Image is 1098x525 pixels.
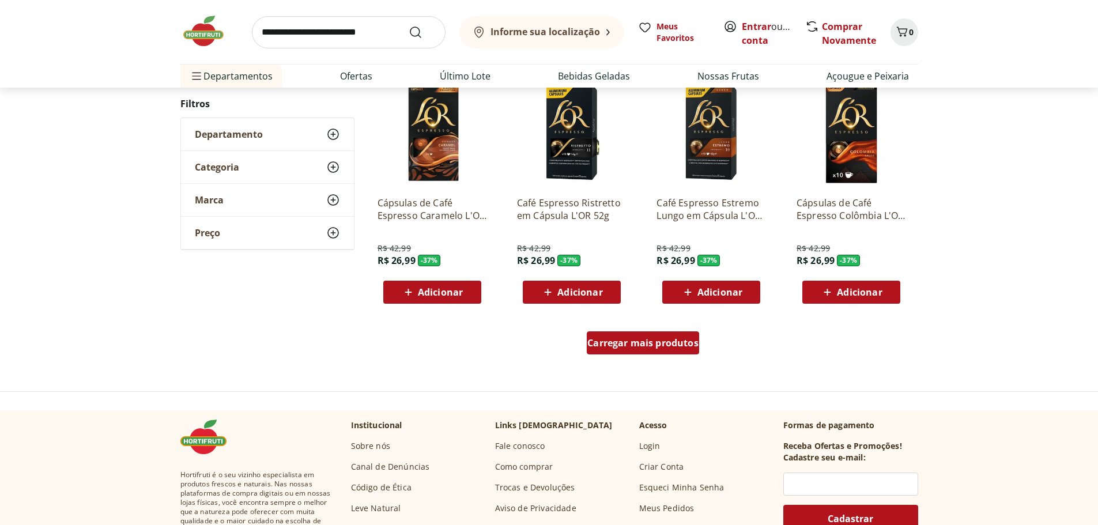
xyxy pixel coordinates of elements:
[383,281,481,304] button: Adicionar
[195,161,239,173] span: Categoria
[418,288,463,297] span: Adicionar
[252,16,446,48] input: search
[181,184,354,216] button: Marca
[656,21,710,44] span: Meus Favoritos
[742,20,793,47] span: ou
[517,243,550,254] span: R$ 42,99
[802,281,900,304] button: Adicionar
[742,20,805,47] a: Criar conta
[697,69,759,83] a: Nossas Frutas
[783,420,918,431] p: Formas de pagamento
[656,197,766,222] a: Café Espresso Estremo Lungo em Cápsula L'OR 52g
[418,255,441,266] span: - 37 %
[181,118,354,150] button: Departamento
[656,254,695,267] span: R$ 26,99
[378,254,416,267] span: R$ 26,99
[195,129,263,140] span: Departamento
[409,25,436,39] button: Submit Search
[495,503,576,514] a: Aviso de Privacidade
[697,288,742,297] span: Adicionar
[697,255,720,266] span: - 37 %
[517,254,555,267] span: R$ 26,99
[638,21,710,44] a: Meus Favoritos
[459,16,624,48] button: Informe sua localização
[495,482,575,493] a: Trocas e Devoluções
[517,78,627,187] img: Café Espresso Ristretto em Cápsula L'OR 52g
[495,461,553,473] a: Como comprar
[557,255,580,266] span: - 37 %
[797,243,830,254] span: R$ 42,99
[656,78,766,187] img: Café Espresso Estremo Lungo em Cápsula L'OR 52g
[523,281,621,304] button: Adicionar
[837,288,882,297] span: Adicionar
[351,440,390,452] a: Sobre nós
[190,62,273,90] span: Departamentos
[351,482,412,493] a: Código de Ética
[891,18,918,46] button: Carrinho
[783,440,902,452] h3: Receba Ofertas e Promoções!
[378,243,411,254] span: R$ 42,99
[783,452,866,463] h3: Cadastre seu e-mail:
[190,62,203,90] button: Menu
[656,243,690,254] span: R$ 42,99
[517,197,627,222] a: Café Espresso Ristretto em Cápsula L'OR 52g
[351,420,402,431] p: Institucional
[587,338,699,348] span: Carregar mais produtos
[195,227,220,239] span: Preço
[822,20,876,47] a: Comprar Novamente
[495,420,613,431] p: Links [DEMOGRAPHIC_DATA]
[639,420,667,431] p: Acesso
[557,288,602,297] span: Adicionar
[828,514,873,523] span: Cadastrar
[495,440,545,452] a: Fale conosco
[195,194,224,206] span: Marca
[639,440,661,452] a: Login
[639,461,684,473] a: Criar Conta
[440,69,490,83] a: Último Lote
[181,151,354,183] button: Categoria
[837,255,860,266] span: - 37 %
[909,27,914,37] span: 0
[351,461,430,473] a: Canal de Denúncias
[490,25,600,38] b: Informe sua localização
[742,20,771,33] a: Entrar
[797,78,906,187] img: Cápsulas de Café Espresso Colômbia L'OR 52g
[180,92,354,115] h2: Filtros
[181,217,354,249] button: Preço
[827,69,909,83] a: Açougue e Peixaria
[797,254,835,267] span: R$ 26,99
[587,331,699,359] a: Carregar mais produtos
[378,197,487,222] a: Cápsulas de Café Espresso Caramelo L'OR 52g
[797,197,906,222] a: Cápsulas de Café Espresso Colômbia L'OR 52g
[639,503,695,514] a: Meus Pedidos
[340,69,372,83] a: Ofertas
[180,420,238,454] img: Hortifruti
[180,14,238,48] img: Hortifruti
[558,69,630,83] a: Bebidas Geladas
[378,78,487,187] img: Cápsulas de Café Espresso Caramelo L'OR 52g
[639,482,725,493] a: Esqueci Minha Senha
[351,503,401,514] a: Leve Natural
[662,281,760,304] button: Adicionar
